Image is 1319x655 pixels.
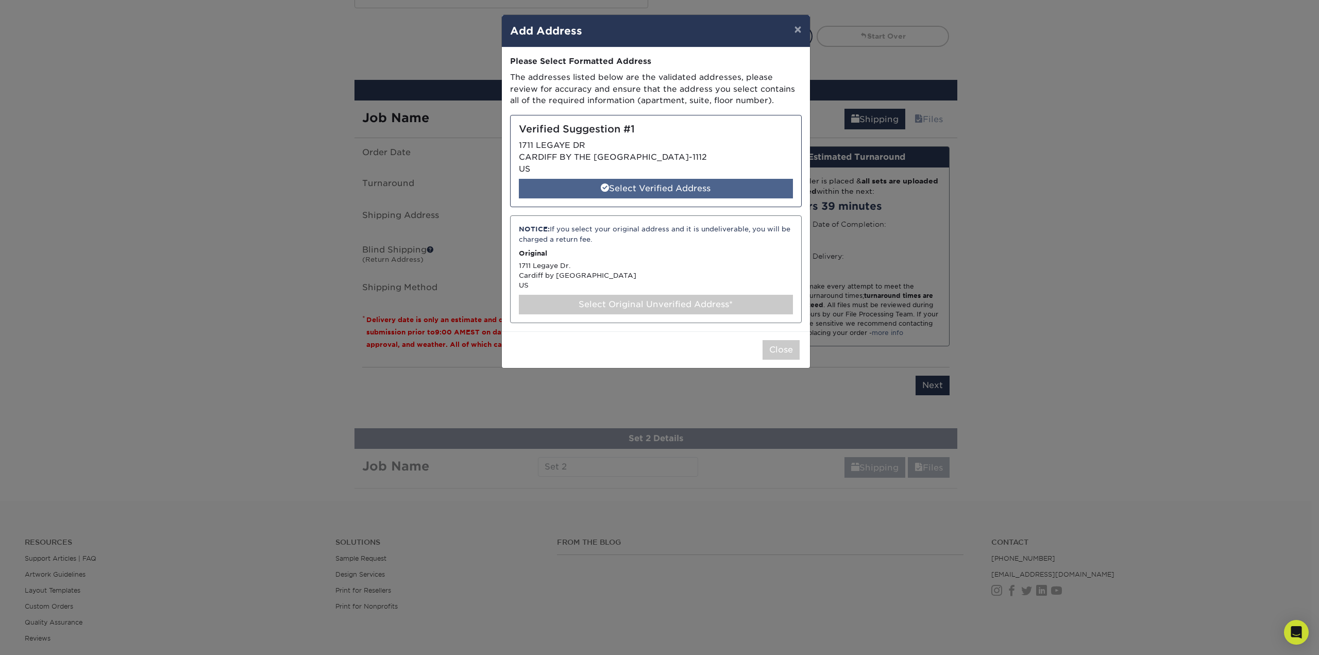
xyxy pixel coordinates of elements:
button: × [786,15,809,44]
div: Please Select Formatted Address [510,56,802,68]
p: Original [519,248,793,258]
div: 1711 LEGAYE DR CARDIFF BY THE [GEOGRAPHIC_DATA]-1112 US [510,115,802,207]
div: If you select your original address and it is undeliverable, you will be charged a return fee. [519,224,793,244]
button: Close [763,340,800,360]
h5: Verified Suggestion #1 [519,124,793,136]
div: Open Intercom Messenger [1284,620,1309,645]
div: Select Original Unverified Address* [519,295,793,314]
strong: NOTICE: [519,225,550,233]
div: Select Verified Address [519,179,793,198]
div: 1711 Legaye Dr. Cardiff by [GEOGRAPHIC_DATA] US [510,215,802,323]
p: The addresses listed below are the validated addresses, please review for accuracy and ensure tha... [510,72,802,107]
h4: Add Address [510,23,802,39]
